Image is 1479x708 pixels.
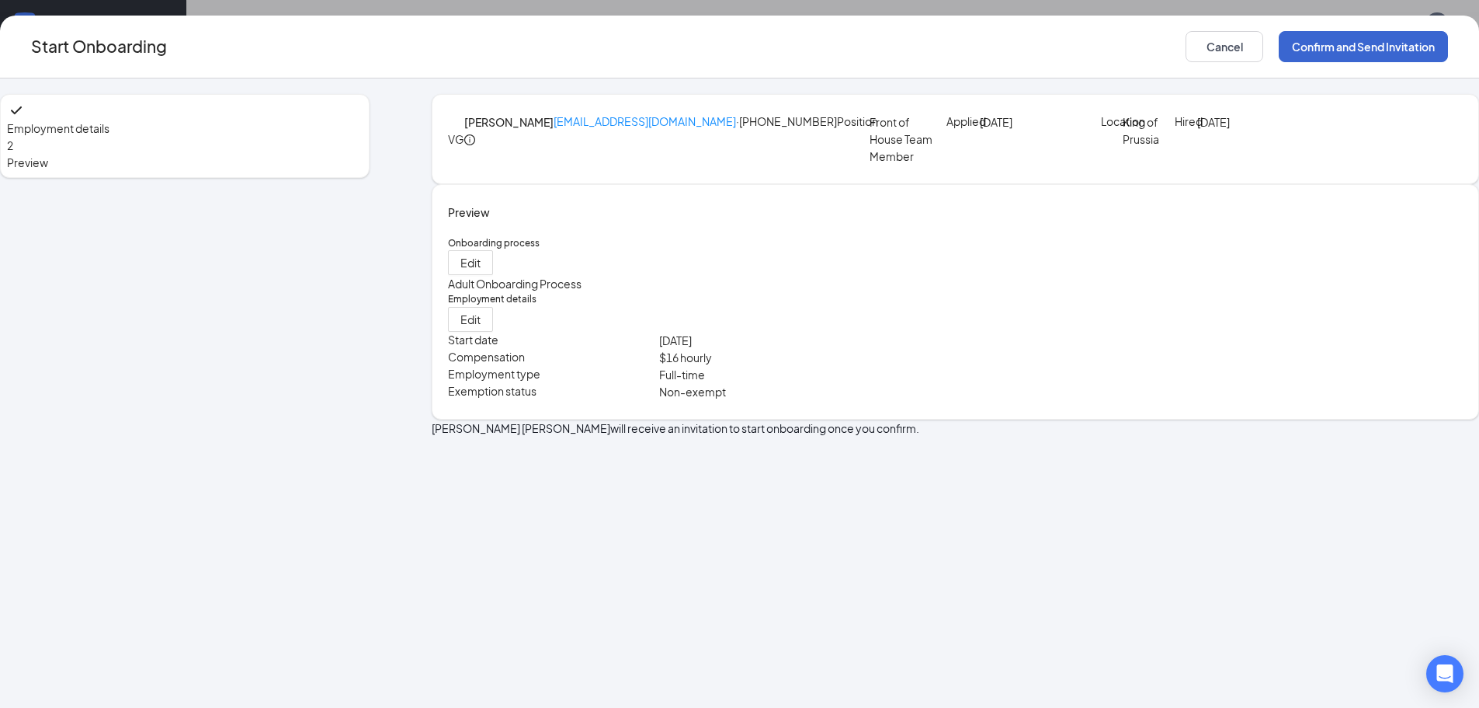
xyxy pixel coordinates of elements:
span: Edit [460,255,481,270]
p: [PERSON_NAME] [PERSON_NAME] will receive an invitation to start onboarding once you confirm. [432,420,1479,437]
p: Position [837,113,870,129]
p: [DATE] [659,332,955,349]
h4: Preview [448,204,1463,221]
button: Confirm and Send Invitation [1279,31,1448,62]
h3: Start Onboarding [31,33,167,59]
p: Compensation [448,349,659,364]
span: Employment details [7,120,363,137]
div: Open Intercom Messenger [1426,655,1463,692]
button: Cancel [1186,31,1263,62]
h4: [PERSON_NAME] [464,113,554,131]
a: [EMAIL_ADDRESS][DOMAIN_NAME] [554,114,736,128]
span: 2 [7,138,13,152]
p: Employment type [448,366,659,382]
h5: Employment details [448,292,1463,306]
span: Preview [7,154,363,171]
p: · [PHONE_NUMBER] [554,113,837,149]
div: VG [448,131,464,148]
p: Exemption status [448,383,659,399]
p: King of Prussia [1123,113,1168,148]
button: Edit [448,250,493,275]
p: Location [1101,113,1123,129]
span: Edit [460,312,481,327]
p: Hired [1175,113,1197,129]
span: Adult Onboarding Process [448,277,582,291]
svg: Checkmark [7,101,26,120]
p: Non-exempt [659,383,955,400]
button: Edit [448,307,493,332]
h5: Onboarding process [448,236,1463,250]
p: [DATE] [980,113,1046,131]
p: Applied [946,113,980,129]
p: Start date [448,332,659,347]
p: $ 16 hourly [659,349,955,366]
span: info-circle [464,134,475,145]
p: Front of House Team Member [870,113,936,165]
p: [DATE] [1197,113,1242,131]
p: Full-time [659,366,955,383]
